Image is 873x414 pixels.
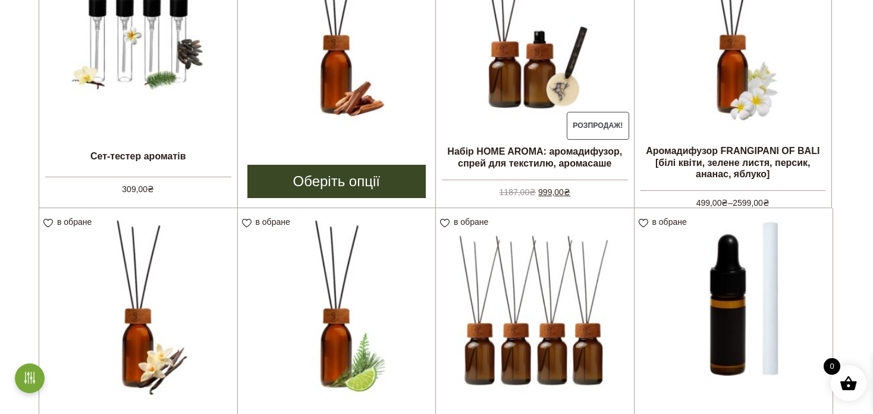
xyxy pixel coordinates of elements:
a: в обране [639,217,691,227]
span: ₴ [529,187,536,197]
h2: Аромадифузор FRANGIPANI OF BALI [білі квіти, зелене листя, персик, ананас, яблуко] [635,140,832,184]
bdi: 2599,00 [733,198,770,208]
bdi: 309,00 [122,184,154,194]
img: unfavourite.svg [43,219,53,228]
span: в обране [57,217,92,227]
span: в обране [652,217,687,227]
a: в обране [440,217,492,227]
bdi: 499,00 [696,198,728,208]
span: ₴ [763,198,770,208]
span: в обране [256,217,290,227]
span: ₴ [721,198,728,208]
a: в обране [242,217,294,227]
h2: Набір HOME AROMA: аромадифузор, спрей для текстилю, аромасаше [436,141,634,173]
img: unfavourite.svg [440,219,450,228]
img: unfavourite.svg [639,219,648,228]
bdi: 1187,00 [500,187,536,197]
span: ₴ [564,187,570,197]
span: – [640,190,826,209]
h2: Сет-тестер ароматів [39,141,237,171]
a: Виберіть опції для " Аромадифузор MONACO [ром, дерево, мускус, амаретто]" [247,165,426,198]
bdi: 999,00 [538,187,570,197]
span: 0 [824,358,840,375]
span: в обране [454,217,488,227]
span: Розпродаж! [567,112,629,140]
span: ₴ [147,184,154,194]
a: в обране [43,217,96,227]
img: unfavourite.svg [242,219,252,228]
